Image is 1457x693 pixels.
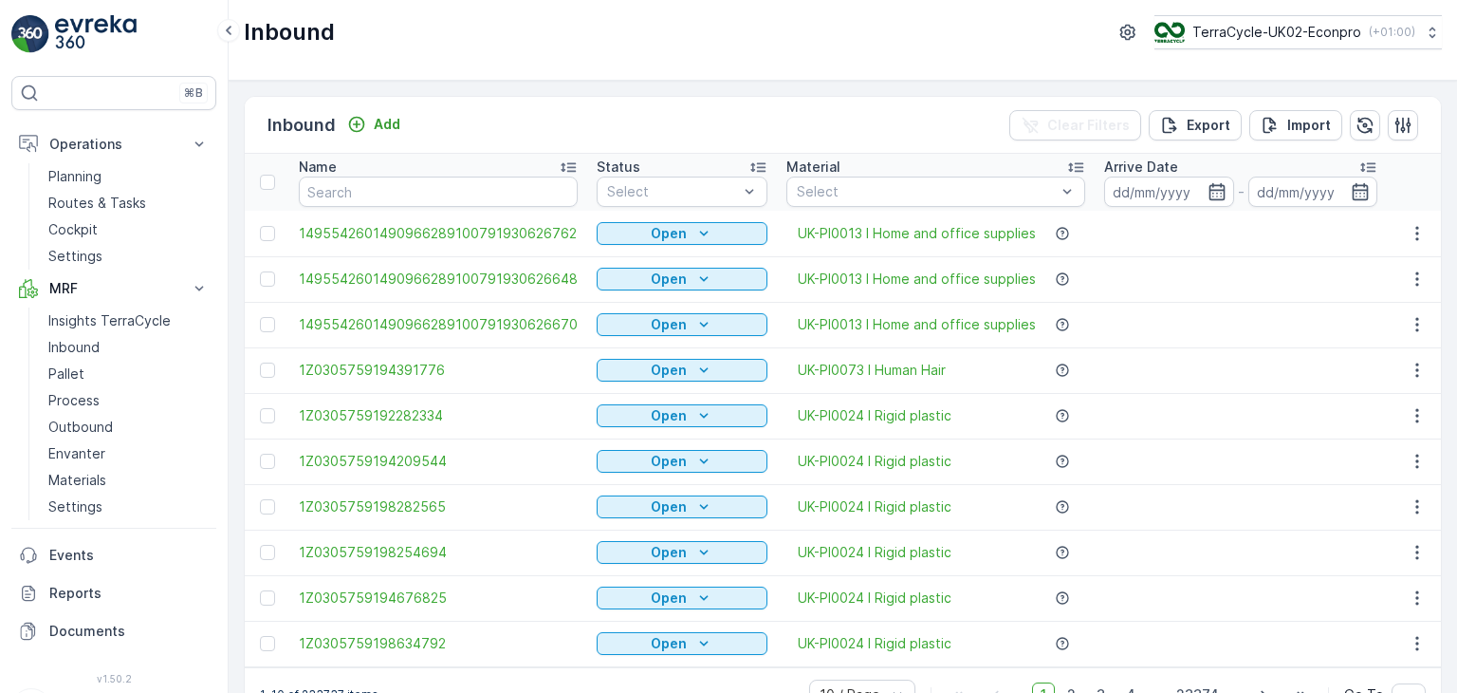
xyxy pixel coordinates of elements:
div: Toggle Row Selected [260,272,275,287]
img: logo_light-DOdMpM7g.png [55,15,137,53]
a: Settings [41,494,216,520]
a: UK-PI0024 I Rigid plastic [798,452,951,471]
div: Toggle Row Selected [260,499,275,515]
div: Toggle Row Selected [260,454,275,469]
a: UK-PI0073 I Human Hair [798,361,946,380]
p: Open [651,452,687,471]
a: 1Z0305759198254694 [299,543,578,562]
button: MRF [11,270,216,308]
a: UK-PI0013 I Home and office supplies [798,224,1036,243]
a: UK-PI0024 I Rigid plastic [798,543,951,562]
img: terracycle_logo_wKaHoWT.png [1154,22,1185,43]
a: Pallet [41,361,216,387]
p: ⌘B [184,85,203,101]
p: Select [797,182,1056,201]
a: UK-PI0013 I Home and office supplies [798,270,1036,289]
p: Pallet [48,365,84,384]
a: 1495542601490966289100791930626670 [299,315,578,334]
div: Toggle Row Selected [260,363,275,378]
span: 1Z0305759192282334 [299,406,578,425]
button: Import [1249,110,1342,140]
a: Materials [41,467,216,494]
p: Open [651,270,687,289]
button: Export [1149,110,1242,140]
div: Toggle Row Selected [260,590,275,606]
p: Settings [48,497,102,516]
p: Export [1187,116,1230,135]
input: Search [299,177,578,207]
p: Reports [49,584,209,603]
p: Name [299,158,337,177]
p: Process [48,391,100,410]
a: UK-PI0024 I Rigid plastic [798,634,951,653]
a: Planning [41,163,216,190]
div: Toggle Row Selected [260,545,275,560]
a: Events [11,536,216,574]
p: Envanter [48,444,105,463]
a: Reports [11,574,216,612]
a: Inbound [41,334,216,361]
p: Open [651,315,687,334]
p: Routes & Tasks [48,194,146,213]
img: logo [11,15,49,53]
p: Arrive Date [1104,158,1178,177]
a: Cockpit [41,216,216,243]
p: Settings [48,247,102,266]
a: Outbound [41,414,216,440]
span: v 1.50.2 [11,673,216,684]
button: Open [597,404,767,427]
p: Status [597,158,640,177]
button: Open [597,632,767,655]
p: MRF [49,279,178,298]
a: 1Z0305759194391776 [299,361,578,380]
a: Envanter [41,440,216,467]
div: Toggle Row Selected [260,408,275,423]
p: Import [1287,116,1331,135]
a: Routes & Tasks [41,190,216,216]
p: Events [49,546,209,565]
p: Material [786,158,840,177]
a: UK-PI0024 I Rigid plastic [798,497,951,516]
button: Open [597,313,767,336]
p: Planning [48,167,101,186]
span: UK-PI0024 I Rigid plastic [798,406,951,425]
a: Documents [11,612,216,650]
button: Open [597,541,767,564]
p: ( +01:00 ) [1369,25,1415,40]
a: 1Z0305759198282565 [299,497,578,516]
p: Open [651,589,687,608]
a: UK-PI0024 I Rigid plastic [798,589,951,608]
button: Open [597,450,767,473]
p: Inbound [48,338,100,357]
p: Operations [49,135,178,154]
a: 1Z0305759194209544 [299,452,578,471]
p: Add [374,115,400,134]
p: Open [651,634,687,653]
p: Open [651,224,687,243]
p: Inbound [267,112,336,139]
a: 1495542601490966289100791930626762 [299,224,578,243]
button: Operations [11,125,216,163]
p: - [1238,180,1245,203]
p: Open [651,406,687,425]
p: Open [651,361,687,380]
span: 1Z0305759198634792 [299,634,578,653]
span: 1Z0305759194676825 [299,589,578,608]
button: Add [340,113,408,136]
a: Process [41,387,216,414]
button: TerraCycle-UK02-Econpro(+01:00) [1154,15,1442,49]
div: Toggle Row Selected [260,226,275,241]
a: 1495542601490966289100791930626648 [299,270,578,289]
p: Inbound [244,17,335,47]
